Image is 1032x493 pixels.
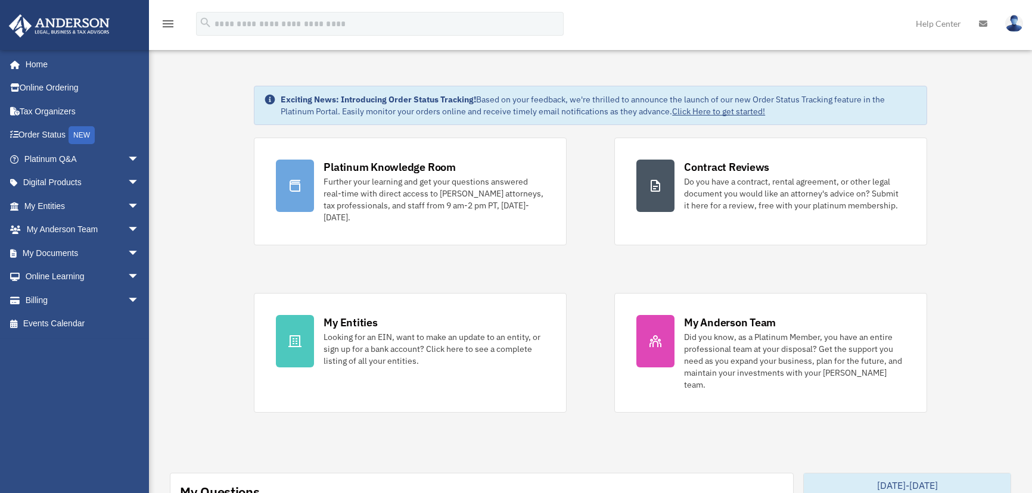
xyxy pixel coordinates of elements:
span: arrow_drop_down [128,171,151,195]
strong: Exciting News: Introducing Order Status Tracking! [281,94,476,105]
a: Digital Productsarrow_drop_down [8,171,157,195]
a: menu [161,21,175,31]
div: Platinum Knowledge Room [324,160,456,174]
img: Anderson Advisors Platinum Portal [5,14,113,38]
a: Order StatusNEW [8,123,157,148]
a: My Entitiesarrow_drop_down [8,194,157,218]
div: Looking for an EIN, want to make an update to an entity, or sign up for a bank account? Click her... [324,331,545,367]
i: menu [161,17,175,31]
a: My Anderson Teamarrow_drop_down [8,218,157,242]
a: Online Learningarrow_drop_down [8,265,157,289]
span: arrow_drop_down [128,147,151,171]
span: arrow_drop_down [128,194,151,219]
div: My Entities [324,315,377,330]
a: Click Here to get started! [672,106,765,117]
span: arrow_drop_down [128,241,151,266]
a: My Anderson Team Did you know, as a Platinum Member, you have an entire professional team at your... [614,293,927,413]
a: My Documentsarrow_drop_down [8,241,157,265]
span: arrow_drop_down [128,218,151,242]
div: Further your learning and get your questions answered real-time with direct access to [PERSON_NAM... [324,176,545,223]
a: Tax Organizers [8,99,157,123]
img: User Pic [1005,15,1023,32]
div: My Anderson Team [684,315,776,330]
a: Contract Reviews Do you have a contract, rental agreement, or other legal document you would like... [614,138,927,245]
i: search [199,16,212,29]
div: Do you have a contract, rental agreement, or other legal document you would like an attorney's ad... [684,176,905,211]
a: Events Calendar [8,312,157,336]
div: Did you know, as a Platinum Member, you have an entire professional team at your disposal? Get th... [684,331,905,391]
div: Based on your feedback, we're thrilled to announce the launch of our new Order Status Tracking fe... [281,93,917,117]
div: NEW [69,126,95,144]
a: Home [8,52,151,76]
a: Platinum Q&Aarrow_drop_down [8,147,157,171]
div: Contract Reviews [684,160,769,174]
span: arrow_drop_down [128,288,151,313]
a: Billingarrow_drop_down [8,288,157,312]
a: Platinum Knowledge Room Further your learning and get your questions answered real-time with dire... [254,138,567,245]
a: My Entities Looking for an EIN, want to make an update to an entity, or sign up for a bank accoun... [254,293,567,413]
a: Online Ordering [8,76,157,100]
span: arrow_drop_down [128,265,151,289]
